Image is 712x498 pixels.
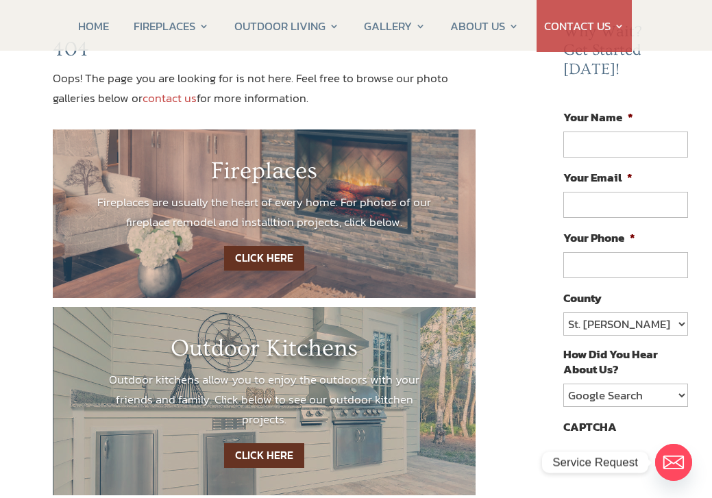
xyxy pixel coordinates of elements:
[224,246,304,271] a: CLICK HERE
[563,110,633,125] label: Your Name
[655,444,692,481] a: Email
[563,23,700,86] h2: Why Wait? Get Started [DATE]!
[563,419,617,434] label: CAPTCHA
[563,230,635,245] label: Your Phone
[563,347,689,377] label: How Did You Hear About Us?
[53,37,476,69] h2: 404
[94,192,434,232] p: Fireplaces are usually the heart of every home. For photos of our fireplace remodel and installti...
[94,370,434,429] p: Outdoor kitchens allow you to enjoy the outdoors with your friends and family. Click below to see...
[143,89,197,107] a: contact us
[53,69,476,108] p: Oops! The page you are looking for is not here. Feel free to browse our photo galleries below or ...
[563,170,633,185] label: Your Email
[94,157,434,192] h1: Fireplaces
[224,443,304,469] a: CLICK HERE
[563,290,602,306] label: County
[94,334,434,370] h1: Outdoor Kitchens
